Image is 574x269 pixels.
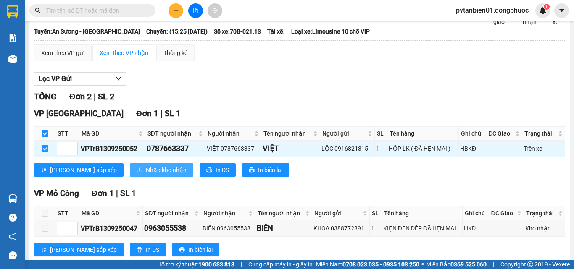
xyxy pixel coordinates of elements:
[9,214,17,222] span: question-circle
[545,4,548,10] span: 1
[493,260,494,269] span: |
[291,27,370,36] span: Loại xe: Limousine 10 chỗ VIP
[263,129,311,138] span: Tên người nhận
[370,206,382,220] th: SL
[35,8,41,13] span: search
[66,13,113,24] span: Bến xe [GEOGRAPHIC_DATA]
[212,8,218,13] span: aim
[258,165,282,175] span: In biên lai
[248,260,314,269] span: Cung cấp máy in - giấy in:
[41,247,47,253] span: sort-ascending
[50,165,117,175] span: [PERSON_NAME] sắp xếp
[34,243,124,256] button: sort-ascending[PERSON_NAME] sắp xếp
[460,144,484,153] div: HBKĐ
[525,224,563,233] div: Kho nhận
[41,167,47,174] span: sort-ascending
[257,222,311,234] div: BIÊN
[322,129,366,138] span: Người gửi
[488,129,513,138] span: ĐC Giao
[147,129,197,138] span: SĐT người nhận
[136,109,158,118] span: Đơn 1
[145,209,192,218] span: SĐT người nhận
[165,109,181,118] span: SL 1
[66,37,103,42] span: Hotline: 19001152
[146,165,187,175] span: Nhập kho nhận
[313,224,368,233] div: KHOA 0388772891
[3,5,40,42] img: logo
[3,54,88,59] span: [PERSON_NAME]:
[144,222,200,234] div: 0963055538
[383,224,461,233] div: KIỆN ĐEN DÉP ĐÃ HẸN MAI
[23,45,103,52] span: -----------------------------------------
[387,127,459,141] th: Tên hàng
[382,206,463,220] th: Tên hàng
[206,167,212,174] span: printer
[463,206,489,220] th: Ghi chú
[261,141,320,157] td: VIỆT
[342,261,419,268] strong: 0708 023 035 - 0935 103 250
[179,247,185,253] span: printer
[115,75,122,82] span: down
[143,220,201,237] td: 0963055538
[200,163,236,177] button: printerIn DS
[66,5,115,12] strong: ĐỒNG PHƯỚC
[39,73,72,84] span: Lọc VP Gửi
[207,144,259,153] div: VIỆT 0787663337
[116,188,118,198] span: |
[263,143,319,154] div: VIỆT
[216,165,229,175] span: In DS
[147,143,204,154] div: 0787663337
[203,209,247,218] span: Người nhận
[55,127,79,141] th: STT
[255,220,312,237] td: BIÊN
[34,91,57,102] span: TỔNG
[146,245,159,254] span: In DS
[376,144,386,153] div: 1
[100,48,148,57] div: Xem theo VP nhận
[172,243,219,256] button: printerIn biên lai
[18,61,51,66] span: 02:45:47 [DATE]
[9,232,17,240] span: notification
[8,194,17,203] img: warehouse-icon
[249,167,255,174] span: printer
[554,3,569,18] button: caret-down
[94,91,96,102] span: |
[120,188,136,198] span: SL 1
[137,247,142,253] span: printer
[371,224,380,233] div: 1
[208,129,252,138] span: Người nhận
[527,261,533,267] span: copyright
[544,4,550,10] sup: 1
[8,55,17,63] img: warehouse-icon
[208,3,222,18] button: aim
[421,263,424,266] span: ⚪️
[81,144,144,154] div: VPTrB1309250052
[3,61,51,66] span: In ngày:
[524,129,556,138] span: Trạng thái
[92,188,114,198] span: Đơn 1
[66,25,116,36] span: 01 Võ Văn Truyện, KP.1, Phường 2
[34,188,79,198] span: VP Mỏ Công
[163,48,187,57] div: Thống kê
[258,209,303,218] span: Tên người nhận
[459,127,486,141] th: Ghi chú
[157,260,234,269] span: Hỗ trợ kỹ thuật:
[55,206,79,220] th: STT
[50,245,117,254] span: [PERSON_NAME] sắp xếp
[79,220,143,237] td: VPTrB1309250047
[214,27,261,36] span: Số xe: 70B-021.13
[314,209,361,218] span: Người gửi
[130,243,166,256] button: printerIn DS
[34,28,140,35] b: Tuyến: An Sương - [GEOGRAPHIC_DATA]
[491,209,515,218] span: ĐC Giao
[34,72,126,86] button: Lọc VP Gửi
[267,27,285,36] span: Tài xế:
[241,260,242,269] span: |
[188,3,203,18] button: file-add
[558,7,566,14] span: caret-down
[203,224,254,233] div: BIÊN 0963055538
[161,109,163,118] span: |
[464,224,487,233] div: HKD
[130,163,193,177] button: downloadNhập kho nhận
[98,91,114,102] span: SL 2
